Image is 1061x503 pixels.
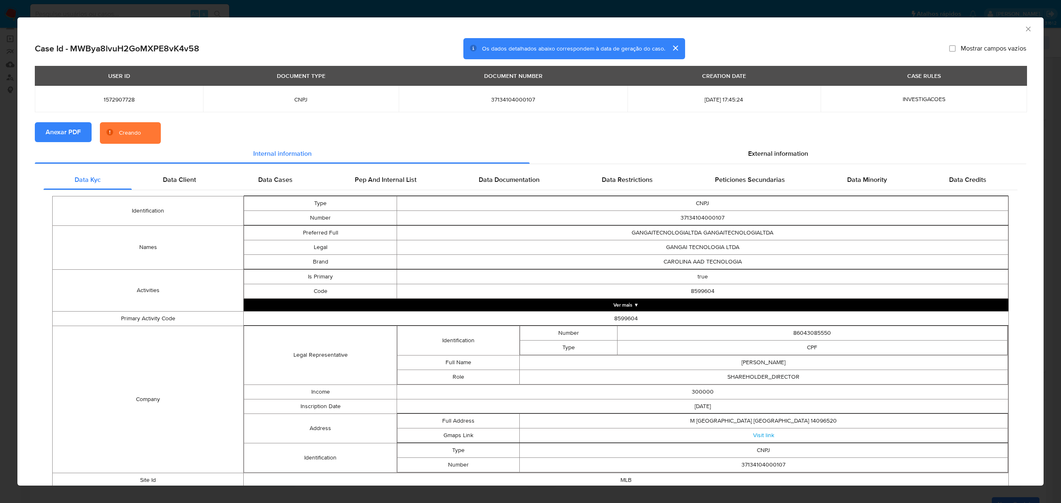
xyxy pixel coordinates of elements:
[244,443,397,472] td: Identification
[479,69,547,83] div: DOCUMENT NUMBER
[748,149,808,158] span: External information
[902,69,946,83] div: CASE RULES
[244,210,397,225] td: Number
[17,17,1044,486] div: closure-recommendation-modal
[53,196,244,225] td: Identification
[35,43,199,54] h2: Case Id - MWBya8lvuH2GoMXPE8vK4v58
[35,144,1026,164] div: Detailed info
[519,355,1008,370] td: [PERSON_NAME]
[397,385,1008,399] td: 300000
[397,428,520,443] td: Gmaps Link
[244,473,1009,487] td: MLB
[519,370,1008,384] td: SHAREHOLDER_DIRECTOR
[697,69,751,83] div: CREATION DATE
[75,175,101,184] span: Data Kyc
[519,414,1008,428] td: M [GEOGRAPHIC_DATA] [GEOGRAPHIC_DATA] 14096520
[244,240,397,254] td: Legal
[665,38,685,58] button: cerrar
[244,399,397,414] td: Inscription Date
[213,96,389,103] span: CNPJ
[53,311,244,326] td: Primary Activity Code
[253,149,312,158] span: Internal information
[44,170,1017,190] div: Detailed internal info
[397,355,520,370] td: Full Name
[355,175,417,184] span: Pep And Internal List
[397,254,1008,269] td: CAROLINA AAD TECNOLOGIA
[482,44,665,53] span: Os dados detalhados abaixo correspondem à data de geração do caso.
[119,129,141,137] div: Creando
[272,69,330,83] div: DOCUMENT TYPE
[244,196,397,210] td: Type
[617,326,1007,340] td: 86043085550
[244,326,397,385] td: Legal Representative
[637,96,811,103] span: [DATE] 17:45:24
[715,175,785,184] span: Peticiones Secundarias
[244,385,397,399] td: Income
[949,45,956,52] input: Mostrar campos vazios
[1024,25,1032,32] button: Fechar a janela
[961,44,1026,53] span: Mostrar campos vazios
[53,269,244,311] td: Activities
[847,175,887,184] span: Data Minority
[397,210,1008,225] td: 37134104000107
[46,123,81,141] span: Anexar PDF
[409,96,618,103] span: 37134104000107
[520,326,617,340] td: Number
[45,96,193,103] span: 1572907728
[244,225,397,240] td: Preferred Full
[397,399,1008,414] td: [DATE]
[520,340,617,355] td: Type
[397,457,520,472] td: Number
[103,69,135,83] div: USER ID
[397,225,1008,240] td: GANGAITECNOLOGIALTDA GANGAITECNOLOGIALTDA
[397,414,520,428] td: Full Address
[244,311,1009,326] td: 8599604
[163,175,196,184] span: Data Client
[258,175,293,184] span: Data Cases
[617,340,1007,355] td: CPF
[244,254,397,269] td: Brand
[949,175,986,184] span: Data Credits
[244,284,397,298] td: Code
[53,326,244,473] td: Company
[753,431,774,439] a: Visit link
[397,443,520,457] td: Type
[397,240,1008,254] td: GANGAI TECNOLOGIA LTDA
[519,443,1008,457] td: CNPJ
[479,175,540,184] span: Data Documentation
[602,175,653,184] span: Data Restrictions
[519,457,1008,472] td: 37134104000107
[53,473,244,487] td: Site Id
[397,284,1008,298] td: 8599604
[903,95,945,103] span: INVESTIGACOES
[53,225,244,269] td: Names
[397,370,520,384] td: Role
[397,326,520,355] td: Identification
[397,196,1008,210] td: CNPJ
[397,269,1008,284] td: true
[244,269,397,284] td: Is Primary
[35,122,92,142] button: Anexar PDF
[244,414,397,443] td: Address
[244,299,1008,311] button: Expand array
